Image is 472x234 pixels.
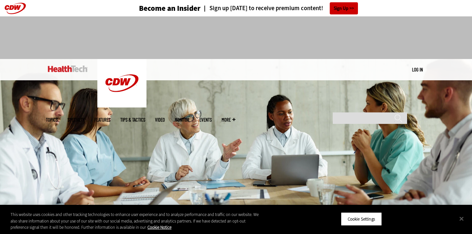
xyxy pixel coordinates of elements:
[175,117,189,122] a: MonITor
[97,102,147,109] a: CDW
[412,67,423,72] a: Log in
[94,117,110,122] a: Features
[120,117,145,122] a: Tips & Tactics
[201,5,323,11] a: Sign up [DATE] to receive premium content!
[341,212,382,226] button: Cookie Settings
[139,5,201,12] h3: Become an Insider
[10,211,260,231] div: This website uses cookies and other tracking technologies to enhance user experience and to analy...
[454,211,469,226] button: Close
[330,2,358,14] a: Sign Up
[46,117,58,122] span: Topics
[147,224,171,230] a: More information about your privacy
[114,5,201,12] a: Become an Insider
[48,66,88,72] img: Home
[68,117,85,122] span: Specialty
[117,23,355,52] iframe: advertisement
[199,117,212,122] a: Events
[97,59,147,107] img: Home
[412,66,423,73] div: User menu
[222,117,235,122] span: More
[155,117,165,122] a: Video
